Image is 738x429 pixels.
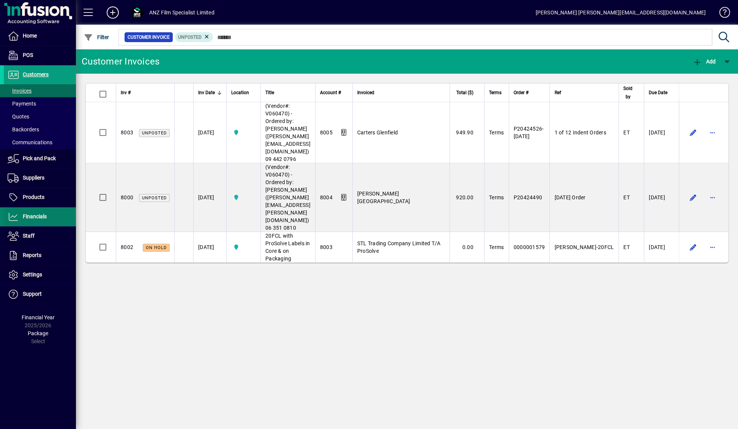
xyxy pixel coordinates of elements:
div: Ref [554,88,614,97]
span: ET [623,244,630,250]
td: [DATE] [644,102,679,163]
span: Package [28,330,48,336]
span: Customers [23,71,49,77]
span: [PERSON_NAME]-20FCL [554,244,614,250]
a: Pick and Pack [4,149,76,168]
a: Reports [4,246,76,265]
span: AKL Warehouse [231,243,256,251]
button: More options [706,191,719,203]
div: Total ($) [454,88,480,97]
span: Payments [8,101,36,107]
span: Backorders [8,126,39,132]
td: [DATE] [193,232,226,262]
span: Pick and Pack [23,155,56,161]
span: [PERSON_NAME] [GEOGRAPHIC_DATA] [357,191,410,204]
button: More options [706,126,719,139]
div: Invoiced [357,88,445,97]
a: Knowledge Base [713,2,729,26]
span: Support [23,291,42,297]
button: Edit [687,126,699,139]
button: Edit [687,241,699,253]
span: Financials [23,213,47,219]
span: Unposted [142,196,167,200]
a: Settings [4,265,76,284]
span: On hold [146,245,167,250]
span: AKL Warehouse [231,128,256,137]
span: ET [623,129,630,136]
td: 949.90 [449,102,484,163]
span: Terms [489,129,504,136]
div: Inv # [121,88,170,97]
span: Total ($) [456,88,473,97]
button: Add [691,55,717,68]
span: Products [23,194,44,200]
span: P20424490 [514,194,542,200]
span: 0000001579 [514,244,545,250]
button: More options [706,241,719,253]
div: Inv Date [198,88,222,97]
span: Communications [8,139,52,145]
span: 8003 [121,129,133,136]
span: 8002 [121,244,133,250]
span: [DATE] Order [554,194,585,200]
a: Quotes [4,110,76,123]
span: STL Trading Company Limited T/A ProSolve [357,240,441,254]
span: 1 of 12 Indent Orders [554,129,606,136]
div: Location [231,88,256,97]
a: Invoices [4,84,76,97]
span: Inv Date [198,88,215,97]
a: Payments [4,97,76,110]
a: Financials [4,207,76,226]
span: Settings [23,271,42,278]
a: Backorders [4,123,76,136]
span: Add [693,58,716,65]
span: 8003 [320,244,333,250]
span: Invoices [8,88,32,94]
span: Terms [489,244,504,250]
span: (Vendor#: V060470) - Ordered by: [PERSON_NAME] ([PERSON_NAME][EMAIL_ADDRESS][DOMAIN_NAME]) 09 442... [265,103,311,162]
span: Ref [554,88,561,97]
span: Unposted [142,131,167,136]
span: 8000 [121,194,133,200]
span: ET [623,194,630,200]
div: Sold by [623,84,639,101]
button: Add [101,6,125,19]
button: Edit [687,191,699,203]
div: Account # [320,88,348,97]
td: 0.00 [449,232,484,262]
a: Suppliers [4,169,76,188]
div: Customer Invoices [82,55,159,68]
span: Location [231,88,249,97]
a: Staff [4,227,76,246]
span: 20FCL with ProSolve Labels in Core & on Packaging [265,233,310,262]
a: Products [4,188,76,207]
span: Financial Year [22,314,55,320]
div: ANZ Film Specialist Limited [149,6,214,19]
span: 8005 [320,129,333,136]
span: Invoiced [357,88,374,97]
td: [DATE] [193,102,226,163]
span: Terms [489,88,501,97]
span: P20424526-[DATE] [514,126,544,139]
span: Quotes [8,114,29,120]
a: Support [4,285,76,304]
span: Account # [320,88,341,97]
button: Profile [125,6,149,19]
span: Title [265,88,274,97]
mat-chip: Customer Invoice Status: Unposted [175,32,213,42]
td: [DATE] [193,163,226,232]
span: Customer Invoice [128,33,170,41]
div: Due Date [649,88,674,97]
span: (Vendor#: V060470) - Ordered by: [PERSON_NAME] ([PERSON_NAME][EMAIL_ADDRESS][PERSON_NAME][DOMAIN_... [265,164,311,231]
span: Due Date [649,88,667,97]
span: Reports [23,252,41,258]
a: Home [4,27,76,46]
span: Suppliers [23,175,44,181]
a: POS [4,46,76,65]
td: 920.00 [449,163,484,232]
span: Filter [84,34,109,40]
span: Unposted [178,35,202,40]
div: [PERSON_NAME] [PERSON_NAME][EMAIL_ADDRESS][DOMAIN_NAME] [535,6,706,19]
span: Carters Glenfield [357,129,398,136]
span: Sold by [623,84,632,101]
